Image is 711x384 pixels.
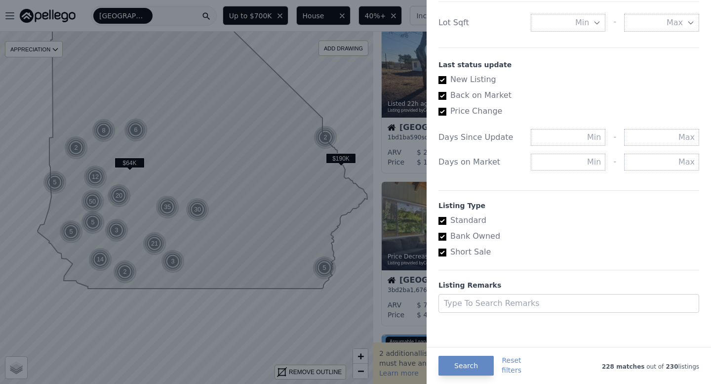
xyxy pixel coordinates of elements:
label: Standard [438,214,691,226]
input: Min [531,129,606,146]
button: Max [624,14,699,32]
input: Price Change [438,108,446,116]
label: Back on Market [438,89,691,101]
input: Max [624,129,699,146]
input: New Listing [438,76,446,84]
button: Min [531,14,606,32]
span: Min [575,17,589,29]
input: Standard [438,217,446,225]
input: Back on Market [438,92,446,100]
input: Short Sale [438,249,446,256]
label: Price Change [438,105,691,117]
span: 230 [664,363,678,370]
div: Last status update [438,60,699,70]
input: Max [624,154,699,171]
input: Min [531,154,606,171]
label: Short Sale [438,246,691,258]
button: Search [438,356,494,376]
label: Bank Owned [438,230,691,242]
span: 228 matches [602,363,645,370]
div: Listing Remarks [438,280,699,290]
div: Days Since Update [438,131,523,143]
div: - [613,14,616,32]
div: Listing Type [438,201,699,211]
label: New Listing [438,74,691,85]
div: - [613,154,616,171]
div: Lot Sqft [438,17,523,29]
input: Bank Owned [438,233,446,241]
button: Resetfilters [502,355,521,375]
span: Max [667,17,683,29]
div: Days on Market [438,156,523,168]
div: - [613,129,616,146]
div: out of listings [521,361,699,371]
